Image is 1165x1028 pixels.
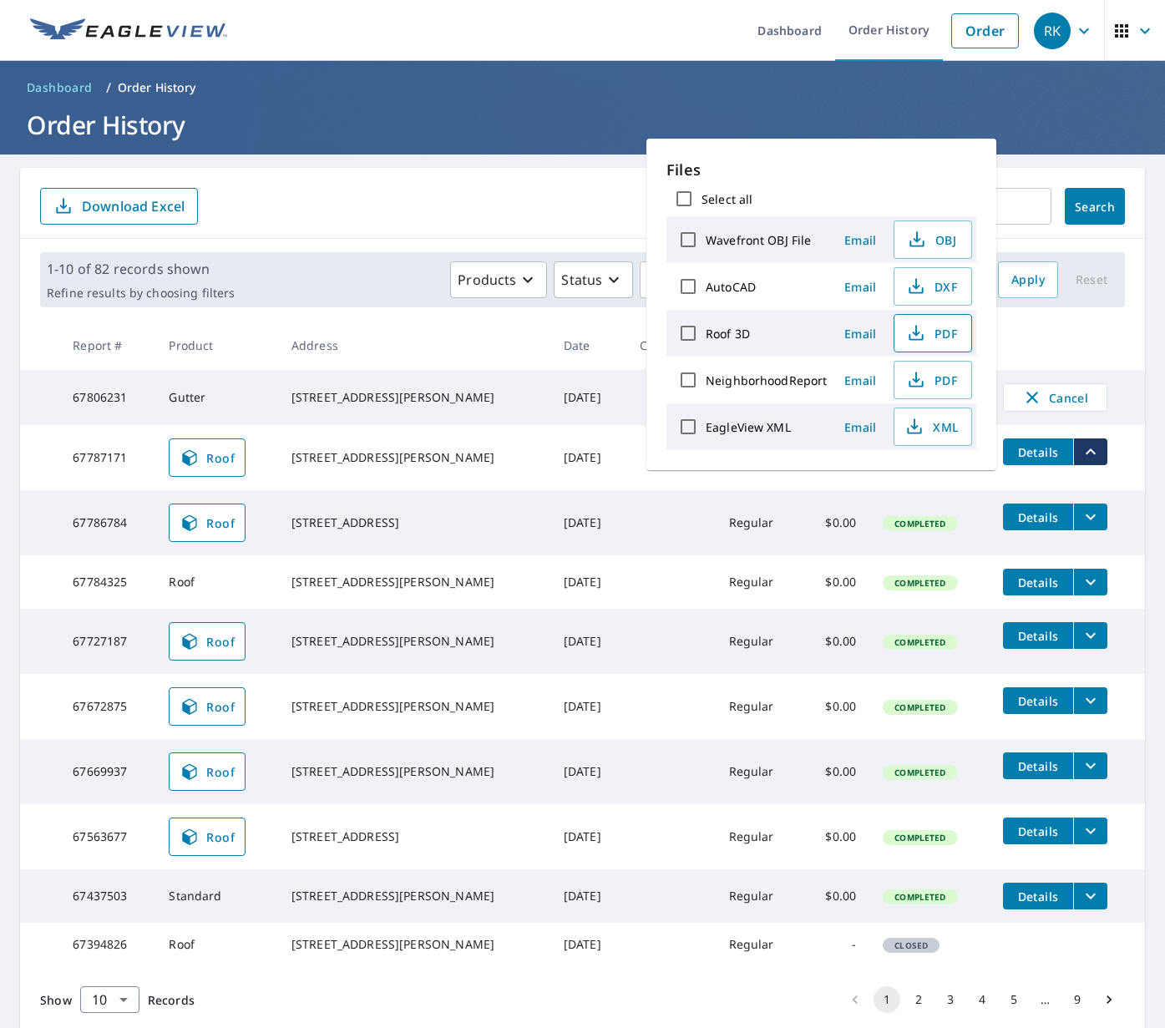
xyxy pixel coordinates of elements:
td: $0.00 [802,555,869,609]
button: PDF [894,314,972,352]
span: Roof [180,827,235,847]
a: Roof [169,622,246,661]
button: Email [833,274,887,300]
button: filesDropdownBtn-67786784 [1073,504,1107,530]
td: 67437503 [59,869,155,923]
button: Go to page 5 [1000,986,1027,1013]
div: Show 10 records [80,986,139,1013]
span: Details [1013,758,1063,774]
td: Gutter [155,370,277,425]
td: [DATE] [550,869,626,923]
button: filesDropdownBtn-67784325 [1073,569,1107,595]
td: 67784325 [59,555,155,609]
label: Select all [702,191,752,207]
th: Report # [59,321,155,370]
p: Order History [118,79,196,96]
a: Roof [169,504,246,542]
label: EagleView XML [706,419,791,435]
a: Roof [169,438,246,477]
div: [STREET_ADDRESS][PERSON_NAME] [291,698,537,715]
button: DXF [894,267,972,306]
span: Apply [1011,270,1045,291]
span: Email [840,372,880,388]
button: OBJ [894,220,972,259]
img: EV Logo [30,18,227,43]
span: Completed [884,636,955,648]
button: Go to next page [1096,986,1122,1013]
span: OBJ [904,230,958,250]
div: [STREET_ADDRESS][PERSON_NAME] [291,449,537,466]
th: Claim ID [626,321,716,370]
button: Email [833,367,887,393]
span: Search [1078,199,1112,215]
button: Orgs [640,261,734,298]
div: [STREET_ADDRESS][PERSON_NAME] [291,633,537,650]
button: Search [1065,188,1125,225]
td: Regular [716,739,802,804]
div: [STREET_ADDRESS][PERSON_NAME] [291,574,537,590]
span: Completed [884,832,955,843]
th: Address [278,321,550,370]
button: Status [554,261,633,298]
span: Completed [884,577,955,589]
span: Roof [180,762,235,782]
td: [DATE] [550,609,626,674]
p: 1-10 of 82 records shown [47,259,235,279]
td: 67394826 [59,923,155,966]
nav: breadcrumb [20,74,1145,101]
td: 67806231 [59,370,155,425]
button: detailsBtn-67786784 [1003,504,1073,530]
span: Dashboard [27,79,93,96]
td: Regular [716,923,802,966]
button: filesDropdownBtn-67672875 [1073,687,1107,714]
span: Details [1013,444,1063,460]
td: Standard [155,869,277,923]
button: Go to page 2 [905,986,932,1013]
td: Regular [716,609,802,674]
span: Details [1013,575,1063,590]
span: XML [904,417,958,437]
button: Go to page 3 [937,986,964,1013]
button: detailsBtn-67563677 [1003,818,1073,844]
button: XML [894,408,972,446]
td: 67672875 [59,674,155,739]
button: detailsBtn-67669937 [1003,752,1073,779]
div: RK [1034,13,1071,49]
td: [DATE] [550,923,626,966]
button: filesDropdownBtn-67669937 [1073,752,1107,779]
h1: Order History [20,108,1145,142]
button: Go to page 4 [969,986,995,1013]
p: Files [666,159,976,181]
button: Products [450,261,547,298]
button: Apply [998,261,1058,298]
span: Email [840,279,880,295]
span: Closed [884,939,938,951]
span: Roof [180,513,235,533]
button: Email [833,321,887,347]
td: [DATE] [550,804,626,869]
p: Refine results by choosing filters [47,286,235,301]
label: AutoCAD [706,279,756,295]
label: Wavefront OBJ File [706,232,811,248]
span: PDF [904,323,958,343]
nav: pagination navigation [839,986,1125,1013]
div: [STREET_ADDRESS] [291,828,537,845]
td: Regular [716,674,802,739]
button: Go to page 9 [1064,986,1091,1013]
td: Regular [716,490,802,555]
div: [STREET_ADDRESS][PERSON_NAME] [291,936,537,953]
td: [DATE] [550,674,626,739]
li: / [106,78,111,98]
button: filesDropdownBtn-67563677 [1073,818,1107,844]
p: Download Excel [82,197,185,215]
span: Email [840,419,880,435]
div: 10 [80,976,139,1023]
td: [DATE] [550,490,626,555]
button: Email [833,414,887,440]
span: Email [840,326,880,342]
td: [DATE] [550,555,626,609]
td: $0.00 [802,490,869,555]
button: Download Excel [40,188,198,225]
span: Completed [884,701,955,713]
td: 67563677 [59,804,155,869]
